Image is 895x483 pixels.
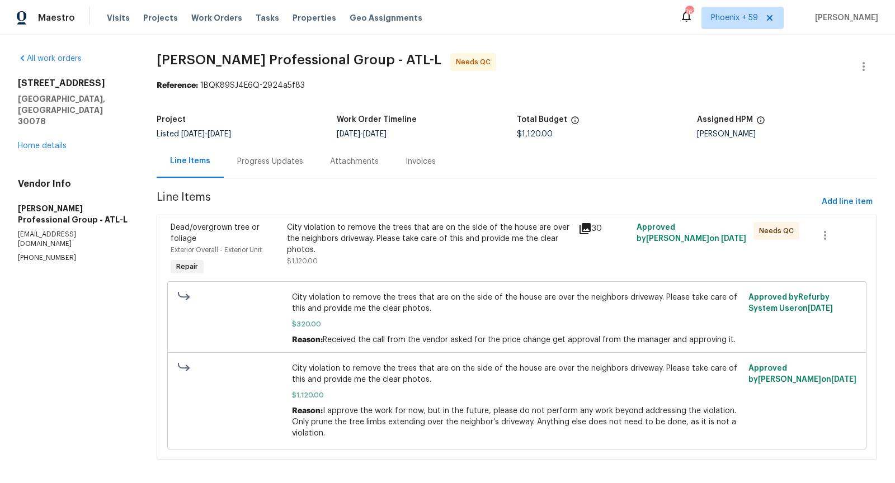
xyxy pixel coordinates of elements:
[18,203,130,225] h5: [PERSON_NAME] Professional Group - ATL-L
[172,261,202,272] span: Repair
[748,293,833,312] span: Approved by Refurby System User on
[18,253,130,263] p: [PHONE_NUMBER]
[748,364,856,383] span: Approved by [PERSON_NAME] on
[697,116,753,124] h5: Assigned HPM
[292,407,323,415] span: Reason:
[170,155,210,167] div: Line Items
[337,130,360,138] span: [DATE]
[323,336,736,344] span: Received the call from the vendor asked for the price change get approval from the manager and ap...
[18,142,67,150] a: Home details
[337,130,387,138] span: -
[292,390,742,401] span: $1,120.00
[517,130,553,138] span: $1,120.00
[822,195,873,209] span: Add line item
[808,305,833,312] span: [DATE]
[171,224,260,243] span: Dead/overgrown tree or foliage
[292,407,736,437] span: I approve the work for now, but in the future, please do not perform any work beyond addressing t...
[181,130,205,138] span: [DATE]
[337,116,417,124] h5: Work Order Timeline
[287,258,318,264] span: $1,120.00
[292,319,742,330] span: $320.00
[637,224,746,243] span: Approved by [PERSON_NAME] on
[578,222,630,235] div: 30
[811,12,878,23] span: [PERSON_NAME]
[191,12,242,23] span: Work Orders
[157,130,231,138] span: Listed
[18,230,130,249] p: [EMAIL_ADDRESS][DOMAIN_NAME]
[697,130,877,138] div: [PERSON_NAME]
[721,235,746,243] span: [DATE]
[711,12,758,23] span: Phoenix + 59
[330,156,379,167] div: Attachments
[287,222,572,255] div: City violation to remove the trees that are on the side of the house are over the neighbors drive...
[292,363,742,385] span: City violation to remove the trees that are on the side of the house are over the neighbors drive...
[18,93,130,127] h5: [GEOGRAPHIC_DATA], [GEOGRAPHIC_DATA] 30078
[831,376,856,383] span: [DATE]
[181,130,231,138] span: -
[157,116,186,124] h5: Project
[756,116,765,130] span: The hpm assigned to this work order.
[18,78,130,89] h2: [STREET_ADDRESS]
[38,12,75,23] span: Maestro
[350,12,422,23] span: Geo Assignments
[292,292,742,314] span: City violation to remove the trees that are on the side of the house are over the neighbors drive...
[293,12,336,23] span: Properties
[157,53,441,67] span: [PERSON_NAME] Professional Group - ATL-L
[237,156,303,167] div: Progress Updates
[759,225,798,236] span: Needs QC
[208,130,231,138] span: [DATE]
[817,192,877,212] button: Add line item
[292,336,323,344] span: Reason:
[18,55,82,63] a: All work orders
[406,156,436,167] div: Invoices
[18,178,130,190] h4: Vendor Info
[363,130,387,138] span: [DATE]
[685,7,693,18] div: 767
[157,80,878,91] div: 1BQK89SJ4E6Q-2924a5f83
[256,14,279,22] span: Tasks
[157,192,818,212] span: Line Items
[571,116,580,130] span: The total cost of line items that have been proposed by Opendoor. This sum includes line items th...
[456,56,495,68] span: Needs QC
[143,12,178,23] span: Projects
[157,82,198,89] b: Reference:
[517,116,567,124] h5: Total Budget
[107,12,130,23] span: Visits
[171,247,262,253] span: Exterior Overall - Exterior Unit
